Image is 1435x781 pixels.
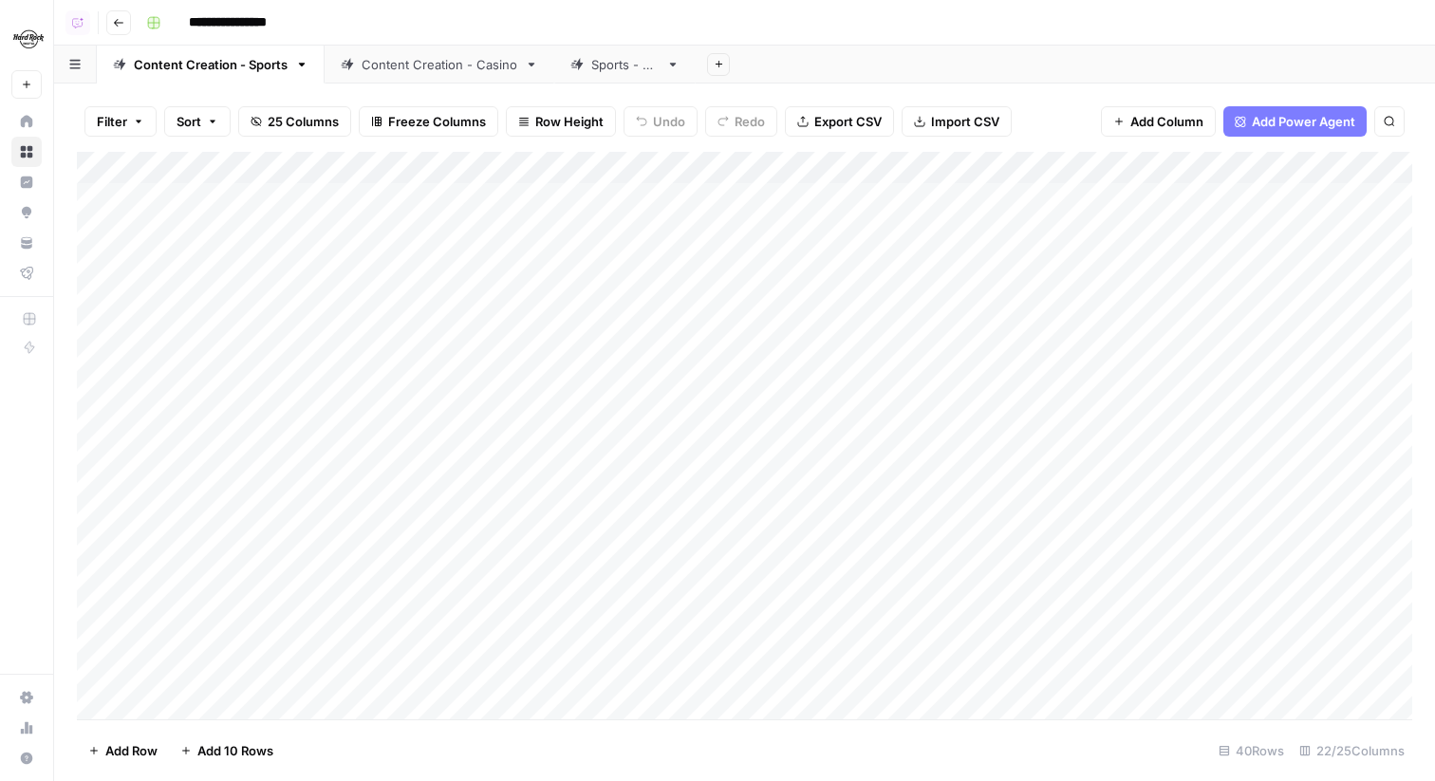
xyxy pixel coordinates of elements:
[11,197,42,228] a: Opportunities
[1292,735,1412,766] div: 22/25 Columns
[268,112,339,131] span: 25 Columns
[11,15,42,63] button: Workspace: Hard Rock Digital
[624,106,698,137] button: Undo
[535,112,604,131] span: Row Height
[11,743,42,773] button: Help + Support
[11,228,42,258] a: Your Data
[77,735,169,766] button: Add Row
[785,106,894,137] button: Export CSV
[705,106,777,137] button: Redo
[11,258,42,288] a: Flightpath
[554,46,696,84] a: Sports - QA
[11,682,42,713] a: Settings
[11,22,46,56] img: Hard Rock Digital Logo
[134,55,288,74] div: Content Creation - Sports
[1223,106,1367,137] button: Add Power Agent
[325,46,554,84] a: Content Creation - Casino
[97,46,325,84] a: Content Creation - Sports
[197,741,273,760] span: Add 10 Rows
[1211,735,1292,766] div: 40 Rows
[388,112,486,131] span: Freeze Columns
[1130,112,1203,131] span: Add Column
[97,112,127,131] span: Filter
[11,137,42,167] a: Browse
[105,741,158,760] span: Add Row
[506,106,616,137] button: Row Height
[11,167,42,197] a: Insights
[177,112,201,131] span: Sort
[902,106,1012,137] button: Import CSV
[1252,112,1355,131] span: Add Power Agent
[1101,106,1216,137] button: Add Column
[164,106,231,137] button: Sort
[359,106,498,137] button: Freeze Columns
[931,112,999,131] span: Import CSV
[653,112,685,131] span: Undo
[11,713,42,743] a: Usage
[591,55,659,74] div: Sports - QA
[735,112,765,131] span: Redo
[238,106,351,137] button: 25 Columns
[84,106,157,137] button: Filter
[169,735,285,766] button: Add 10 Rows
[814,112,882,131] span: Export CSV
[11,106,42,137] a: Home
[362,55,517,74] div: Content Creation - Casino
